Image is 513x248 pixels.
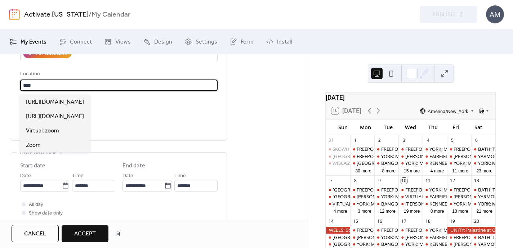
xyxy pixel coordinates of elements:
div: 4 [425,137,431,143]
div: Location [20,70,216,78]
div: BANGOR: Weekly peaceful protest [374,200,398,207]
div: WISCASSET: Community Stand Up - Being a Good Human Matters! [326,160,350,166]
div: BATH: Tabling at the Bath Farmers Market [471,234,495,240]
div: YORK: Morning Resistance at Town Center [447,200,471,207]
div: [PERSON_NAME]: NO I.C.E in [PERSON_NAME] [405,200,504,207]
div: YORK: Morning Resistance at Town Center [471,200,495,207]
div: YORK: Morning Resistance at [GEOGRAPHIC_DATA] [357,200,466,207]
div: AM [486,5,504,23]
div: FREEPORT: VISIBILITY FREEPORT Stand for Democracy! [381,186,499,193]
div: YARMOUTH: Saturday Weekly Rally - Resist Hate - Support Democracy [471,241,495,247]
div: 8 [352,178,358,184]
div: 17 [401,218,407,225]
div: 18 [425,218,431,225]
div: FAIRFIELD: Stop The Coup [423,234,447,240]
div: VIRTUAL: The Resistance Lab Organizing Training with Pramila Jayapal [326,200,350,207]
div: FREEPORT: Visibility [DATE] Fight for Workers [357,153,452,159]
button: Accept [62,225,108,242]
div: FREEPORT: AM and PM Visibility Bridge Brigade. Click for times! [357,146,491,152]
div: FREEPORT: Visibility Brigade Standout [405,186,486,193]
div: FREEPORT: VISIBILITY FREEPORT Stand for Democracy! [374,146,398,152]
span: [URL][DOMAIN_NAME] [26,98,84,107]
div: FAIRFIELD: Stop The Coup [429,234,486,240]
div: 31 [328,137,334,143]
button: 19 more [401,207,423,214]
div: YORK: Morning Resistance at [GEOGRAPHIC_DATA] [357,241,466,247]
div: FREEPORT: AM and PM Visibility Bridge Brigade. Click for times! [357,227,491,233]
div: FREEPORT: VISIBILITY FREEPORT Stand for Democracy! [381,146,499,152]
div: 2 [376,137,383,143]
div: KENNEBUNK: Stand Out [423,160,447,166]
div: 9 [376,178,383,184]
a: Form [224,32,259,51]
div: BELFAST: Support Palestine Weekly Standout [326,186,350,193]
div: Sat [467,120,490,135]
div: BANGOR: Weekly peaceful protest [374,241,398,247]
div: WELLS: NO I.C.E in Wells [350,234,374,240]
span: Time [72,172,84,180]
div: FAIRFIELD: Stop The Coup [429,153,486,159]
div: 7 [328,178,334,184]
div: KENNEBUNK: Stand Out [429,200,482,207]
div: Sun [331,120,354,135]
div: [PERSON_NAME]: NO I.C.E in [PERSON_NAME] [405,153,504,159]
div: BANGOR: Weekly peaceful protest [381,241,455,247]
div: 13 [473,178,479,184]
button: 21 more [474,207,495,214]
div: FREEPORT: AM and PM Rush Hour Brigade. Click for times! [447,186,471,193]
span: Virtual: zoom [26,127,59,135]
a: Install [261,32,297,51]
div: YORK: Morning Resistance at [GEOGRAPHIC_DATA] [381,153,491,159]
span: Date [122,172,133,180]
div: Thu [422,120,445,135]
div: FAIRFIELD: Stop The Coup [423,193,447,200]
button: 12 more [377,207,398,214]
a: Design [138,32,178,51]
div: [PERSON_NAME]: NO I.C.E in [PERSON_NAME] [357,193,455,200]
div: YORK: Morning Resistance at Town Center [374,153,398,159]
div: BANGOR: Weekly peaceful protest [381,200,455,207]
div: End date [122,162,145,170]
span: My Events [21,38,46,46]
div: FREEPORT: Visibility Labor Day Fight for Workers [350,153,374,159]
span: [URL][DOMAIN_NAME] [26,112,84,121]
div: PORTLAND: DEERING CENTER Porchfest [326,193,350,200]
button: 8 more [379,167,398,174]
span: Form [241,38,254,46]
div: YORK: Morning Resistance at Town Center [423,227,447,233]
div: Start date [20,162,45,170]
div: FAIRFIELD: Stop The Coup [429,193,486,200]
div: 20 [473,218,479,225]
div: 6 [473,137,479,143]
div: Tue [377,120,400,135]
a: Connect [54,32,97,51]
div: BATH: Tabling at the Bath Farmers Market [471,186,495,193]
div: [DATE] [326,93,495,102]
button: 8 more [428,207,447,214]
div: WELLS: NO I.C.E in Wells [447,193,471,200]
div: [GEOGRAPHIC_DATA]: Support Palestine Weekly Standout [333,186,458,193]
div: BANGOR: Weekly peaceful protest [374,160,398,166]
div: YORK: Morning Resistance at [GEOGRAPHIC_DATA] [381,193,491,200]
div: 12 [449,178,455,184]
div: [GEOGRAPHIC_DATA]: [PERSON_NAME][GEOGRAPHIC_DATA] Porchfest [333,193,486,200]
a: Activate [US_STATE] [24,8,89,22]
span: Date and time [20,149,57,157]
div: FREEPORT: VISIBILITY FREEPORT Stand for Democracy! [381,227,499,233]
span: Hide end time [29,218,60,226]
div: WELLS: NO I.C.E in Wells [447,241,471,247]
div: WELLS: NO I.C.E in Wells [447,153,471,159]
span: Design [154,38,172,46]
div: FREEPORT: Visibility Brigade Standout [405,227,486,233]
button: 15 more [401,167,423,174]
div: YORK: Morning Resistance at Town Center [350,241,374,247]
div: FAIRFIELD: Stop The Coup [423,153,447,159]
div: VIRTUAL: The Resistance Lab Organizing Training with [PERSON_NAME] [333,200,485,207]
div: BATH: Tabling at the Bath Farmers Market [471,146,495,152]
span: Settings [196,38,217,46]
div: WELLS: NO I.C.E in Wells [398,200,423,207]
div: WELLS: NO I.C.E in Wells [398,153,423,159]
span: Cancel [24,230,46,238]
div: 15 [352,218,358,225]
div: KENNEBUNK: Stand Out [423,241,447,247]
